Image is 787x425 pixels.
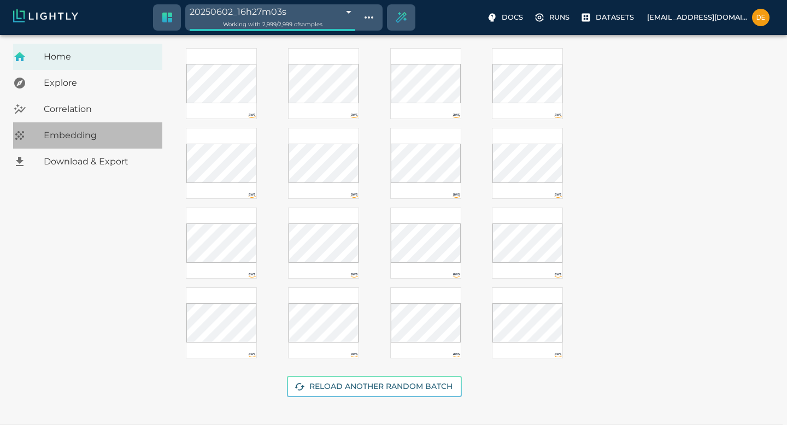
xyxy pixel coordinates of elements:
button: Reload another random batch [287,376,462,397]
label: [EMAIL_ADDRESS][DOMAIN_NAME]demo@teamlightly.com [643,5,774,29]
p: Runs [549,12,569,22]
span: Download & Export [44,155,154,168]
span: Embedding [44,129,154,142]
img: Lightly [13,9,78,22]
span: Correlation [44,103,154,116]
label: Datasets [578,9,638,26]
span: Explore [44,76,154,90]
a: Correlation [13,96,162,122]
label: Runs [532,9,574,26]
button: Show tag tree [360,8,378,27]
a: Download & Export [13,149,162,175]
label: Docs [484,9,527,26]
span: Working with 2,999 / 2,999 of samples [223,21,322,28]
a: Home [13,44,162,70]
p: [EMAIL_ADDRESS][DOMAIN_NAME] [647,12,748,22]
nav: explore, analyze, sample, metadata, embedding, correlations label, download your dataset [13,44,162,175]
div: 20250602_16h27m03s [190,4,355,19]
p: Docs [502,12,523,22]
a: Embedding [13,122,162,149]
span: Home [44,50,154,63]
div: Create selection [388,4,414,31]
p: Datasets [596,12,634,22]
a: Explore [13,70,162,96]
a: Switch to crop dataset [154,4,180,31]
img: demo@teamlightly.com [752,9,770,26]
